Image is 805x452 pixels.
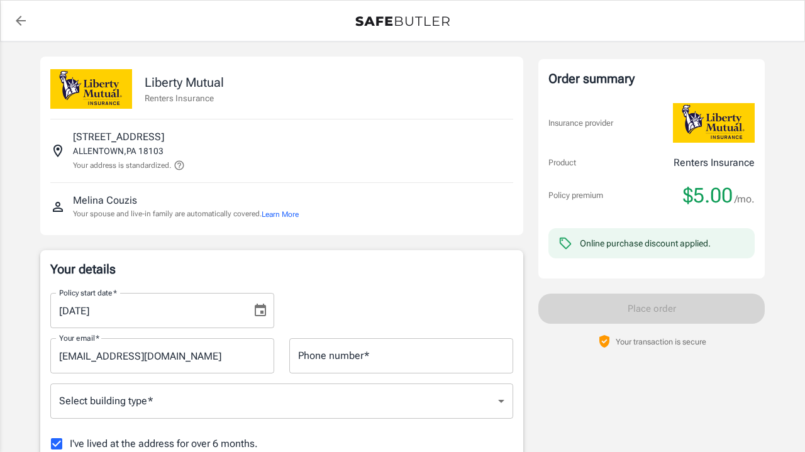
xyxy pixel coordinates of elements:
[73,193,137,208] p: Melina Couzis
[145,73,224,92] p: Liberty Mutual
[145,92,224,104] p: Renters Insurance
[73,208,299,220] p: Your spouse and live-in family are automatically covered.
[548,117,613,130] p: Insurance provider
[674,155,755,170] p: Renters Insurance
[73,160,171,171] p: Your address is standardized.
[289,338,513,373] input: Enter number
[50,338,274,373] input: Enter email
[248,298,273,323] button: Choose date, selected date is Aug 25, 2025
[355,16,450,26] img: Back to quotes
[548,69,755,88] div: Order summary
[548,189,603,202] p: Policy premium
[50,69,132,109] img: Liberty Mutual
[735,190,755,208] span: /mo.
[73,130,164,145] p: [STREET_ADDRESS]
[73,145,164,157] p: ALLENTOWN , PA 18103
[683,183,733,208] span: $5.00
[262,209,299,220] button: Learn More
[59,287,117,298] label: Policy start date
[616,336,706,348] p: Your transaction is secure
[50,143,65,158] svg: Insured address
[50,199,65,214] svg: Insured person
[580,237,711,250] div: Online purchase discount applied.
[70,436,258,451] span: I've lived at the address for over 6 months.
[548,157,576,169] p: Product
[59,333,99,343] label: Your email
[50,293,243,328] input: MM/DD/YYYY
[673,103,755,143] img: Liberty Mutual
[8,8,33,33] a: back to quotes
[50,260,513,278] p: Your details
